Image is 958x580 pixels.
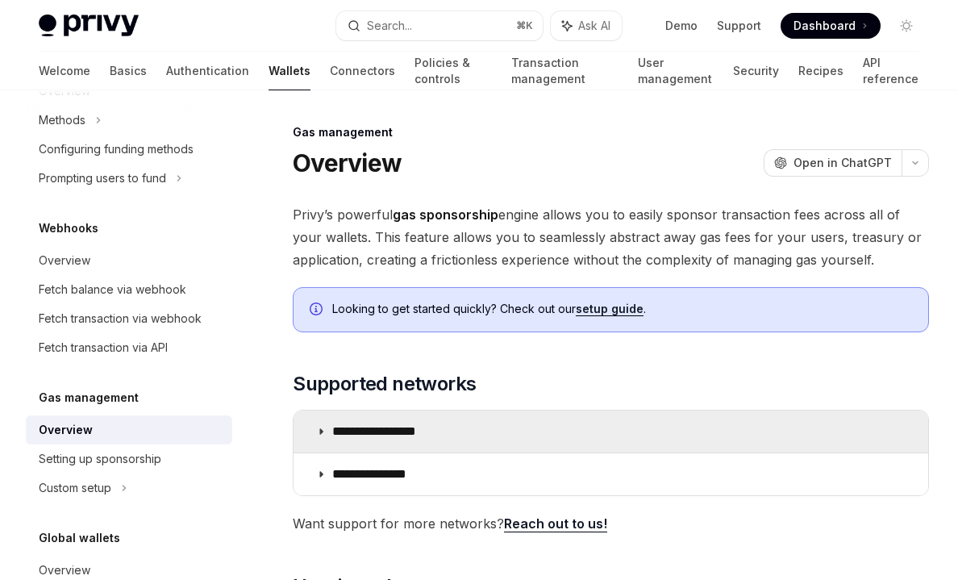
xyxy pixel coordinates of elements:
[293,148,402,177] h1: Overview
[39,15,139,37] img: light logo
[39,280,186,299] div: Fetch balance via webhook
[39,338,168,357] div: Fetch transaction via API
[733,52,779,90] a: Security
[39,528,120,548] h5: Global wallets
[793,18,856,34] span: Dashboard
[330,52,395,90] a: Connectors
[293,371,476,397] span: Supported networks
[863,52,919,90] a: API reference
[638,52,714,90] a: User management
[39,219,98,238] h5: Webhooks
[39,449,161,469] div: Setting up sponsorship
[798,52,843,90] a: Recipes
[269,52,310,90] a: Wallets
[516,19,533,32] span: ⌘ K
[717,18,761,34] a: Support
[310,303,326,319] svg: Info
[39,111,85,130] div: Methods
[39,169,166,188] div: Prompting users to fund
[893,13,919,39] button: Toggle dark mode
[26,246,232,275] a: Overview
[39,140,194,159] div: Configuring funding methods
[26,415,232,444] a: Overview
[336,11,542,40] button: Search...⌘K
[578,18,610,34] span: Ask AI
[793,155,892,171] span: Open in ChatGPT
[293,203,929,271] span: Privy’s powerful engine allows you to easily sponsor transaction fees across all of your wallets....
[26,304,232,333] a: Fetch transaction via webhook
[26,333,232,362] a: Fetch transaction via API
[39,388,139,407] h5: Gas management
[110,52,147,90] a: Basics
[39,52,90,90] a: Welcome
[367,16,412,35] div: Search...
[293,512,929,535] span: Want support for more networks?
[504,515,607,532] a: Reach out to us!
[166,52,249,90] a: Authentication
[39,420,93,440] div: Overview
[414,52,492,90] a: Policies & controls
[39,309,202,328] div: Fetch transaction via webhook
[26,444,232,474] a: Setting up sponsorship
[576,302,644,316] a: setup guide
[781,13,881,39] a: Dashboard
[511,52,619,90] a: Transaction management
[665,18,698,34] a: Demo
[332,301,912,317] span: Looking to get started quickly? Check out our .
[39,561,90,580] div: Overview
[393,207,498,223] strong: gas sponsorship
[26,135,232,164] a: Configuring funding methods
[39,478,111,498] div: Custom setup
[764,149,902,177] button: Open in ChatGPT
[39,251,90,270] div: Overview
[551,11,622,40] button: Ask AI
[26,275,232,304] a: Fetch balance via webhook
[293,124,929,140] div: Gas management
